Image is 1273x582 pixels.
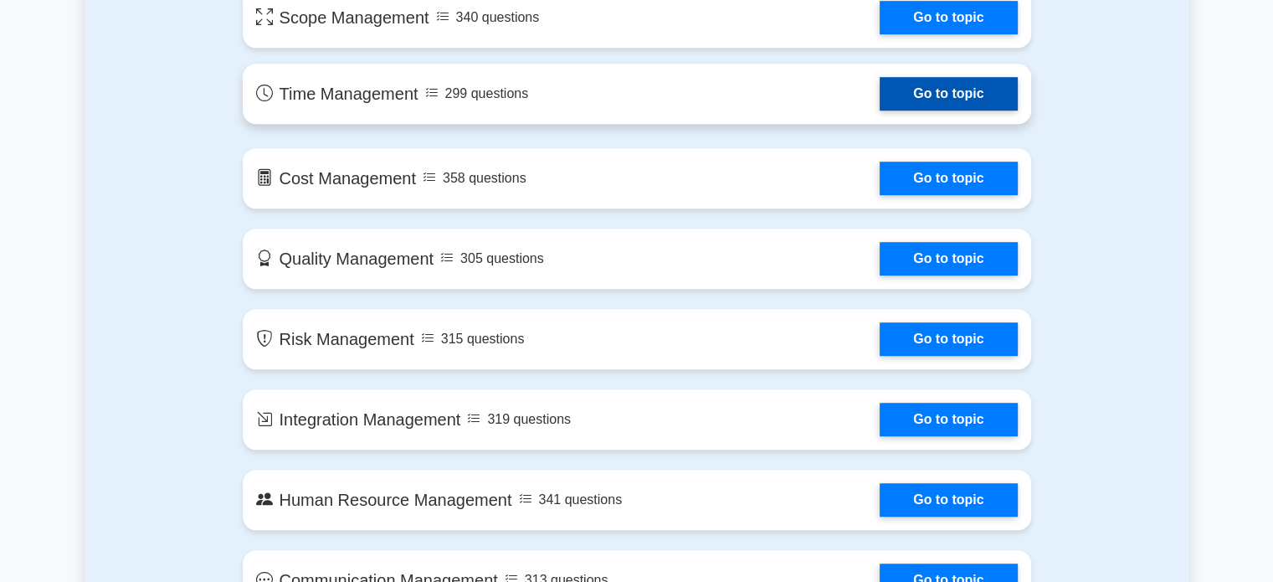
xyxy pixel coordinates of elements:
a: Go to topic [880,322,1017,356]
a: Go to topic [880,483,1017,517]
a: Go to topic [880,242,1017,276]
a: Go to topic [880,1,1017,34]
a: Go to topic [880,77,1017,111]
a: Go to topic [880,403,1017,436]
a: Go to topic [880,162,1017,195]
